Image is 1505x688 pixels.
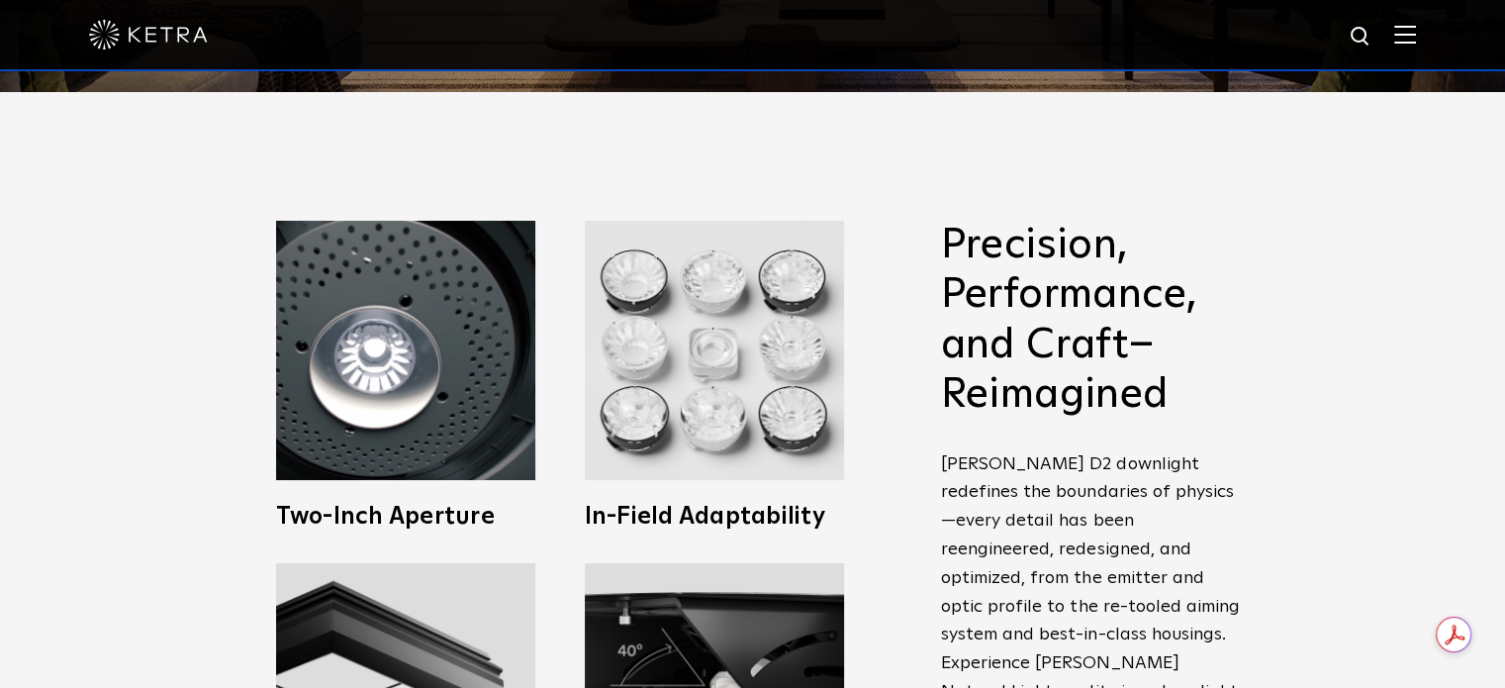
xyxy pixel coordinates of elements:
img: Ketra D2 LED Downlight fixtures with Wireless Control [585,221,844,480]
h3: Two-Inch Aperture [276,505,535,529]
img: ketra-logo-2019-white [89,20,208,49]
h2: Precision, Performance, and Craft–Reimagined [941,221,1248,421]
img: Hamburger%20Nav.svg [1394,25,1416,44]
h3: In-Field Adaptability [585,505,844,529]
img: search icon [1349,25,1373,49]
img: Ketra 2 [276,221,535,480]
